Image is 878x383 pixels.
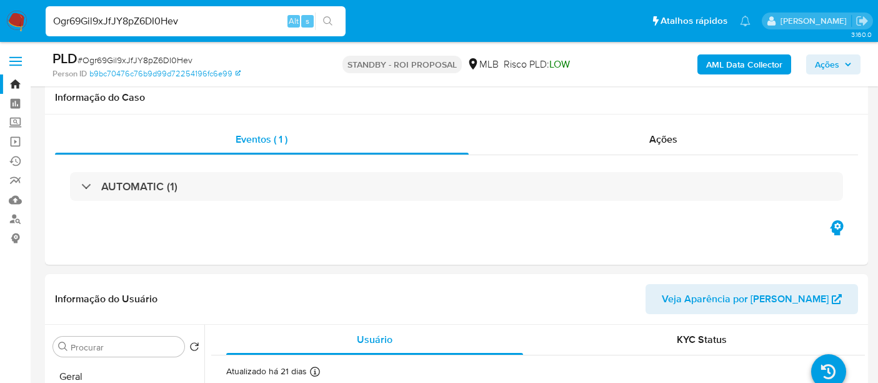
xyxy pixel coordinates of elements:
a: Sair [856,14,869,28]
span: Veja Aparência por [PERSON_NAME] [662,284,829,314]
p: STANDBY - ROI PROPOSAL [342,56,462,73]
p: erico.trevizan@mercadopago.com.br [781,15,851,27]
span: Risco PLD: [504,58,570,71]
span: # Ogr69Gil9xJfJY8pZ6DI0Hev [77,54,192,66]
span: Eventos ( 1 ) [236,132,287,146]
span: LOW [549,57,570,71]
button: Procurar [58,342,68,352]
span: s [306,15,309,27]
p: Atualizado há 21 dias [226,365,307,377]
button: Ações [806,54,861,74]
b: AML Data Collector [706,54,782,74]
button: Retornar ao pedido padrão [189,342,199,355]
button: search-icon [315,13,341,30]
span: KYC Status [677,332,727,347]
span: Atalhos rápidos [661,14,727,28]
h1: Informação do Usuário [55,293,157,305]
button: AML Data Collector [697,54,791,74]
span: Ações [649,132,677,146]
span: Usuário [357,332,392,347]
h1: Informação do Caso [55,91,858,104]
a: b9bc70476c76b9d99d72254196fc6e99 [89,68,241,79]
b: PLD [52,48,77,68]
input: Pesquise usuários ou casos... [46,13,346,29]
h3: AUTOMATIC (1) [101,180,177,193]
span: Alt [289,15,299,27]
a: Notificações [740,16,751,26]
span: Ações [815,54,839,74]
input: Procurar [71,342,179,353]
div: AUTOMATIC (1) [70,172,843,201]
div: MLB [467,58,499,71]
b: Person ID [52,68,87,79]
button: Veja Aparência por [PERSON_NAME] [646,284,858,314]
